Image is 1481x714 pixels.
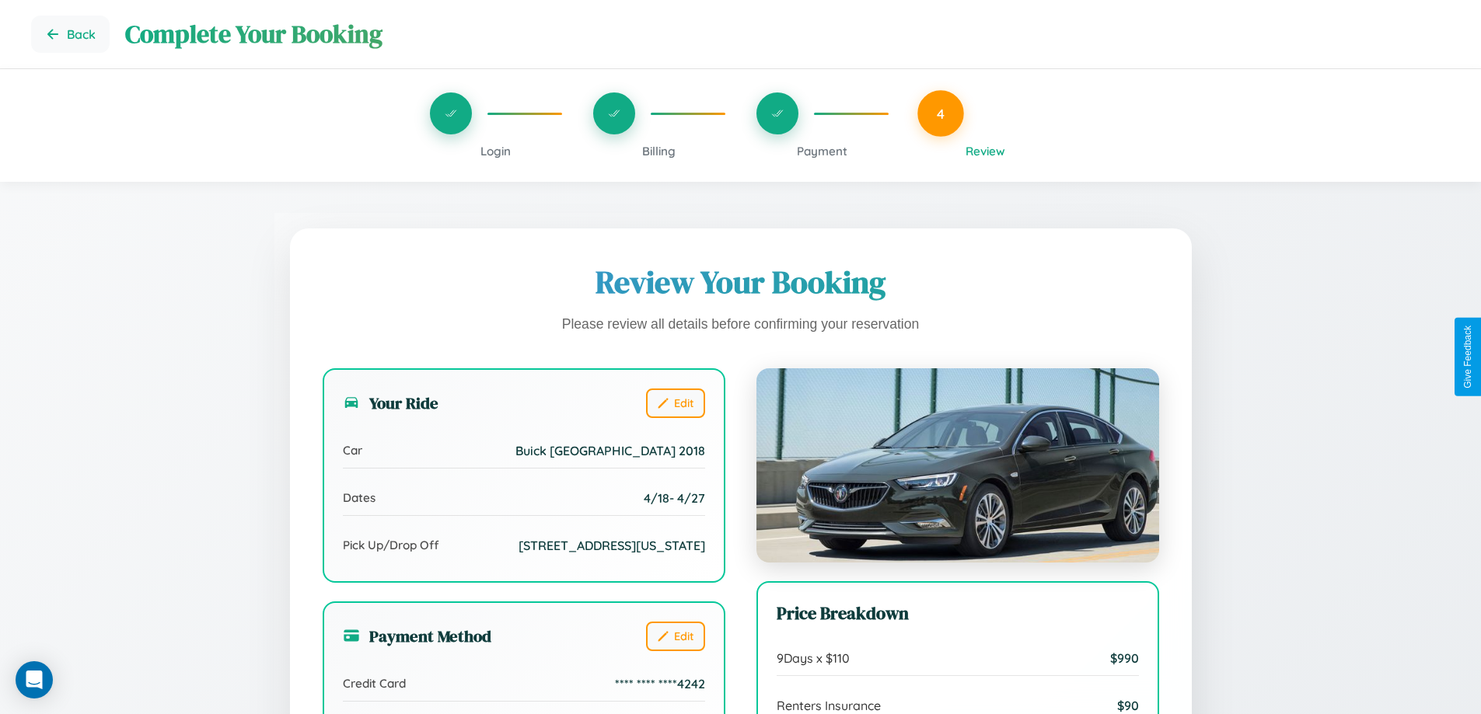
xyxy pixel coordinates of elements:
[1110,650,1139,666] span: $ 990
[343,676,406,691] span: Credit Card
[644,490,705,506] span: 4 / 18 - 4 / 27
[16,661,53,698] div: Open Intercom Messenger
[343,392,438,414] h3: Your Ride
[1462,326,1473,388] div: Give Feedback
[125,17,1450,51] h1: Complete Your Booking
[777,698,881,713] span: Renters Insurance
[343,625,491,647] h3: Payment Method
[777,601,1139,625] h3: Price Breakdown
[646,388,705,418] button: Edit
[515,443,705,458] span: Buick [GEOGRAPHIC_DATA] 2018
[937,105,945,122] span: 4
[966,144,1005,158] span: Review
[31,16,110,53] button: Go back
[343,443,362,458] span: Car
[343,538,439,552] span: Pick Up/Drop Off
[646,622,705,651] button: Edit
[323,312,1159,337] p: Please review all details before confirming your reservation
[343,490,375,505] span: Dates
[480,144,511,158] span: Login
[642,144,676,158] span: Billing
[756,368,1159,562] img: Buick Park Avenue
[519,538,705,553] span: [STREET_ADDRESS][US_STATE]
[777,650,850,666] span: 9 Days x $ 110
[1117,698,1139,713] span: $ 90
[323,261,1159,303] h1: Review Your Booking
[797,144,847,158] span: Payment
